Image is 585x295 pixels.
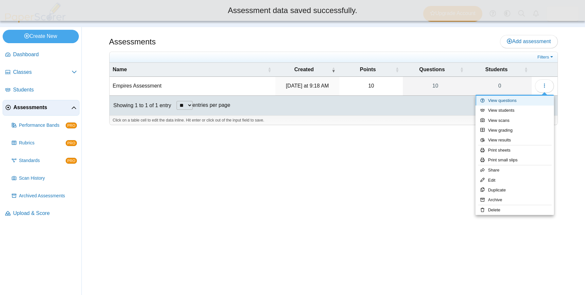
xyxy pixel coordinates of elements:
[332,63,336,76] span: Created : Activate to remove sorting
[3,30,79,43] a: Create New
[9,188,79,204] a: Archived Assessments
[3,47,79,63] a: Dashboard
[5,5,580,16] div: Assessment data saved successfully.
[9,118,79,133] a: Performance Bands PRO
[13,210,77,217] span: Upload & Score
[13,69,72,76] span: Classes
[536,54,556,60] a: Filters
[3,65,79,80] a: Classes
[468,77,532,95] a: 0
[419,67,445,72] span: Questions
[475,165,554,175] a: Share
[13,104,71,111] span: Assessments
[13,86,77,93] span: Students
[267,63,271,76] span: Name : Activate to sort
[294,67,314,72] span: Created
[19,175,77,182] span: Scan History
[110,96,171,115] div: Showing 1 to 1 of 1 entry
[500,35,558,48] a: Add assessment
[66,158,77,164] span: PRO
[485,67,508,72] span: Students
[475,155,554,165] a: Print small slips
[3,18,68,24] a: PaperScorer
[110,77,275,95] td: Empires Assessment
[460,63,464,76] span: Questions : Activate to sort
[66,140,77,146] span: PRO
[475,135,554,145] a: View results
[9,135,79,151] a: Rubrics PRO
[110,115,558,125] div: Click on a table cell to edit the data inline. Hit enter or click out of the input field to save.
[19,122,66,129] span: Performance Bands
[475,106,554,115] a: View students
[475,145,554,155] a: Print sheets
[3,206,79,221] a: Upload & Score
[19,140,66,146] span: Rubrics
[475,185,554,195] a: Duplicate
[395,63,399,76] span: Points : Activate to sort
[475,116,554,125] a: View scans
[109,36,156,47] h1: Assessments
[403,77,467,95] a: 10
[475,175,554,185] a: Edit
[524,63,528,76] span: Students : Activate to sort
[113,67,127,72] span: Name
[9,171,79,186] a: Scan History
[3,82,79,98] a: Students
[19,193,77,199] span: Archived Assessments
[475,96,554,106] a: View questions
[193,102,231,108] label: entries per page
[475,195,554,205] a: Archive
[475,125,554,135] a: View grading
[475,205,554,215] a: Delete
[360,67,376,72] span: Points
[13,51,77,58] span: Dashboard
[286,83,329,89] time: Sep 16, 2025 at 9:18 AM
[9,153,79,169] a: Standards PRO
[66,123,77,128] span: PRO
[3,100,79,116] a: Assessments
[507,39,551,44] span: Add assessment
[19,157,66,164] span: Standards
[339,77,403,95] td: 10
